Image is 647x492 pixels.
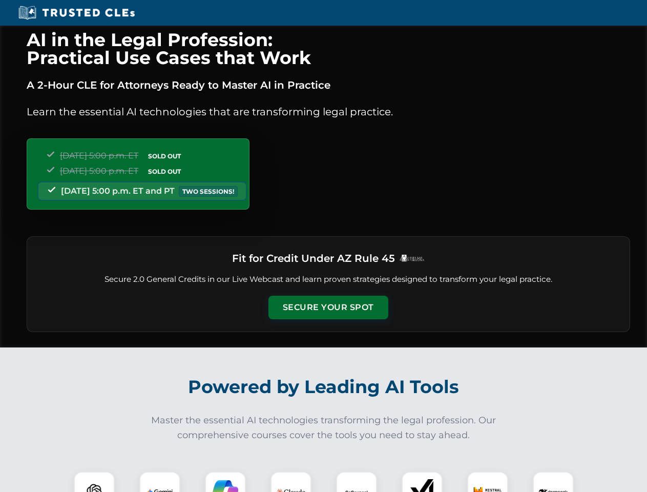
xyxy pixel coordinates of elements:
[268,296,388,319] button: Secure Your Spot
[144,166,184,177] span: SOLD OUT
[15,5,138,20] img: Trusted CLEs
[399,254,425,262] img: Logo
[60,151,138,160] span: [DATE] 5:00 p.m. ET
[27,31,630,67] h1: AI in the Legal Profession: Practical Use Cases that Work
[40,369,608,405] h2: Powered by Leading AI Tools
[27,77,630,93] p: A 2-Hour CLE for Attorneys Ready to Master AI in Practice
[144,151,184,161] span: SOLD OUT
[60,166,138,176] span: [DATE] 5:00 p.m. ET
[144,413,503,443] p: Master the essential AI technologies transforming the legal profession. Our comprehensive courses...
[232,249,395,268] h3: Fit for Credit Under AZ Rule 45
[39,274,617,285] p: Secure 2.0 General Credits in our Live Webcast and learn proven strategies designed to transform ...
[27,104,630,120] p: Learn the essential AI technologies that are transforming legal practice.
